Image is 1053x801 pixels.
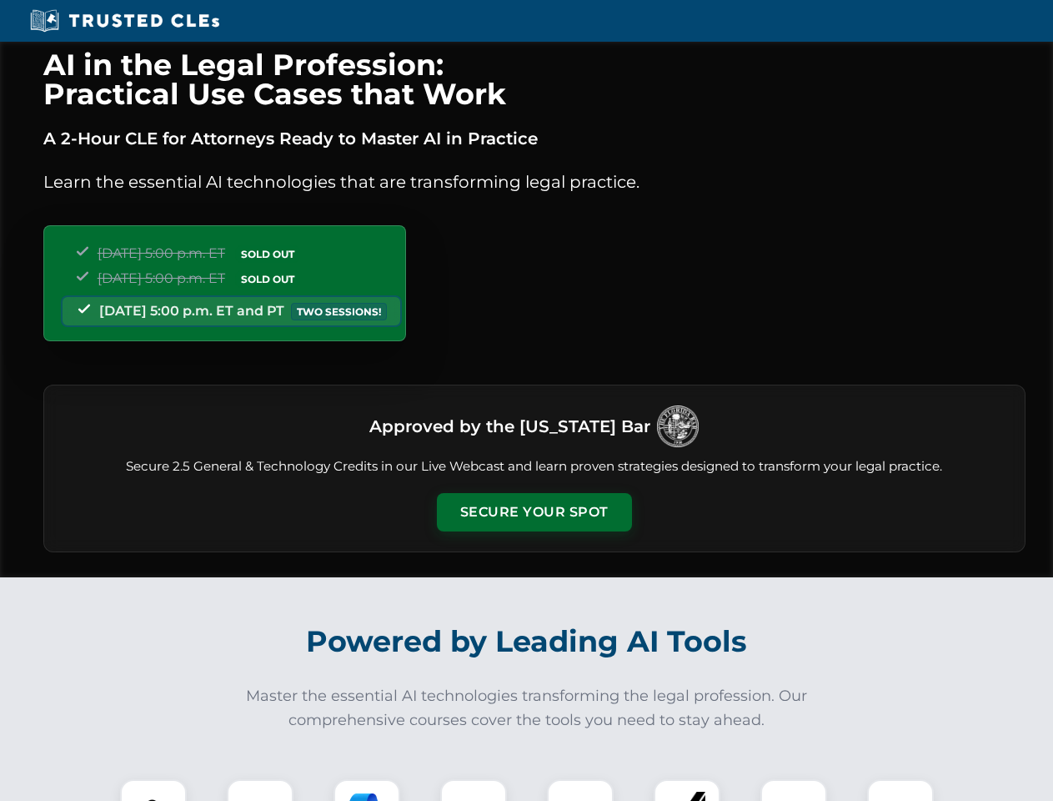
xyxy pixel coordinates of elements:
span: [DATE] 5:00 p.m. ET [98,270,225,286]
button: Secure Your Spot [437,493,632,531]
p: Learn the essential AI technologies that are transforming legal practice. [43,169,1025,195]
img: Trusted CLEs [25,8,224,33]
h3: Approved by the [US_STATE] Bar [369,411,650,441]
span: SOLD OUT [235,245,300,263]
span: [DATE] 5:00 p.m. ET [98,245,225,261]
p: A 2-Hour CLE for Attorneys Ready to Master AI in Practice [43,125,1025,152]
span: SOLD OUT [235,270,300,288]
p: Secure 2.5 General & Technology Credits in our Live Webcast and learn proven strategies designed ... [64,457,1005,476]
h2: Powered by Leading AI Tools [65,612,989,671]
p: Master the essential AI technologies transforming the legal profession. Our comprehensive courses... [235,684,819,733]
h1: AI in the Legal Profession: Practical Use Cases that Work [43,50,1025,108]
img: Logo [657,406,699,447]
